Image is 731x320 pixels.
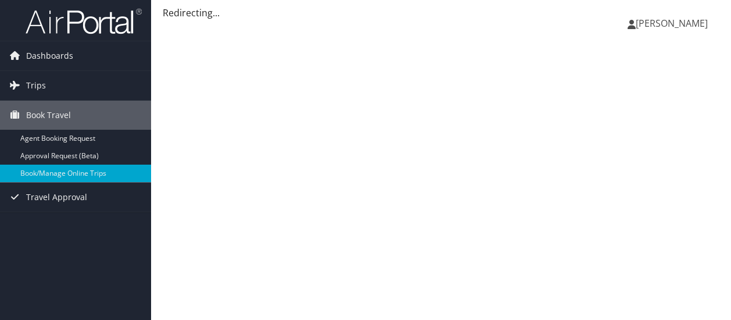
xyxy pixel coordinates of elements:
a: [PERSON_NAME] [628,6,719,41]
div: Redirecting... [163,6,719,20]
span: Travel Approval [26,183,87,212]
img: airportal-logo.png [26,8,142,35]
span: Book Travel [26,101,71,130]
span: Trips [26,71,46,100]
span: [PERSON_NAME] [636,17,708,30]
span: Dashboards [26,41,73,70]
